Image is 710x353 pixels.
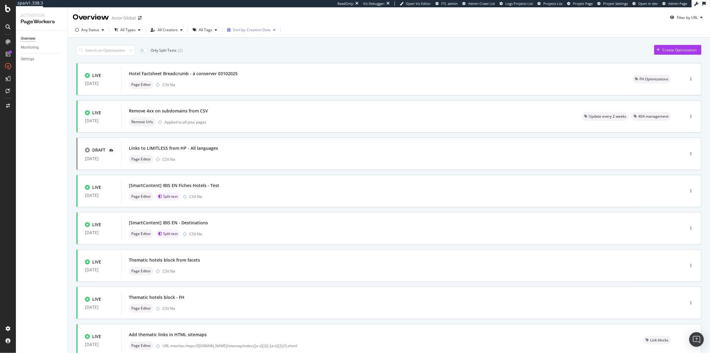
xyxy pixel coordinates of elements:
[582,112,629,121] div: neutral label
[92,110,101,116] div: LIVE
[92,72,101,79] div: LIVE
[537,1,563,6] a: Projects List
[131,195,151,198] span: Page Editor
[76,45,135,56] input: Search an Optimization
[654,45,701,55] button: Create Optimization
[129,230,153,238] div: neutral label
[131,120,153,124] span: Remove Urls
[129,155,153,164] div: neutral label
[225,25,278,35] button: Sort by: Creation Date
[668,13,705,22] button: Filter by URL
[363,1,385,6] div: Viz Debugger:
[21,44,39,51] div: Monitoring
[21,12,63,18] div: Activation
[500,1,533,6] a: Logs Projects List
[85,193,114,198] div: [DATE]
[632,1,658,6] a: Open in dev
[21,56,63,62] a: Settings
[677,15,698,20] div: Filter by URL
[162,269,175,274] div: CSV file
[662,1,687,6] a: Admin Page
[131,157,151,161] span: Page Editor
[589,115,626,118] span: Update every 2 weeks
[543,1,563,6] span: Projects List
[129,341,153,350] div: neutral label
[129,80,153,89] div: neutral label
[111,15,136,21] div: Accor Global
[156,230,180,238] div: brand label
[643,336,671,344] div: neutral label
[162,82,175,87] div: CSV file
[129,182,219,189] div: [SmartContent] IBIS EN Fiches Hotels - Test
[21,35,63,42] a: Overview
[21,56,34,62] div: Settings
[505,1,533,6] span: Logs Projects List
[131,83,151,86] span: Page Editor
[120,28,136,32] div: All Types
[603,1,628,6] span: Project Settings
[129,332,207,338] div: Add thematic links in HTML sitemaps
[441,1,458,6] span: FTL admin
[199,28,212,32] div: All Tags
[638,115,668,118] span: 404 management
[165,120,206,125] div: Applied to all your pages
[156,192,180,201] div: brand label
[129,257,200,263] div: Thematic hotels block from facets
[662,47,697,53] div: Create Optimization
[468,1,495,6] span: Admin Crawl List
[233,28,271,32] div: Sort by: Creation Date
[406,1,431,6] span: Open Viz Editor
[85,81,114,86] div: [DATE]
[92,296,101,302] div: LIVE
[85,342,114,347] div: [DATE]
[148,25,185,35] button: All Creators
[129,220,208,226] div: [SmartContent] IBIS EN - Destinations
[85,118,114,123] div: [DATE]
[129,71,238,77] div: Hotel Factsheet Breadcrumb - à conserver 03102025
[129,145,218,151] div: Links to LIMITLESS from HP - All languages
[85,156,114,161] div: [DATE]
[21,18,63,25] div: PageWorkers
[632,75,671,83] div: neutral label
[131,269,151,273] span: Page Editor
[631,112,671,121] div: neutral label
[129,192,153,201] div: neutral label
[85,230,114,235] div: [DATE]
[131,307,151,310] span: Page Editor
[650,338,668,342] span: Link blocks
[92,222,101,228] div: LIVE
[162,157,175,162] div: CSV file
[597,1,628,6] a: Project Settings
[131,232,151,236] span: Page Editor
[158,28,178,32] div: All Creators
[668,1,687,6] span: Admin Page
[435,1,458,6] a: FTL admin
[21,35,35,42] div: Overview
[163,195,178,198] span: Split test
[73,12,109,23] div: Overview
[190,25,220,35] button: All Tags
[21,44,63,51] a: Monitoring
[138,16,142,20] div: arrow-right-arrow-left
[131,344,151,347] span: Page Editor
[73,25,107,35] button: Any Status
[189,231,202,237] div: CSV file
[129,108,208,114] div: Remove 4xx on subdomains from CSV
[151,48,177,53] div: Only Split Tests
[337,1,354,6] div: ReadOnly:
[112,25,143,35] button: All Types
[178,47,183,53] div: ( 2 )
[462,1,495,6] a: Admin Crawl List
[573,1,593,6] span: Project Page
[129,294,184,300] div: Thematic hotels block - FH
[189,194,202,199] div: CSV file
[163,232,178,236] span: Split test
[638,1,658,6] span: Open in dev
[567,1,593,6] a: Project Page
[85,305,114,310] div: [DATE]
[162,306,175,311] div: CSV file
[129,118,155,126] div: neutral label
[400,1,431,6] a: Open Viz Editor
[639,77,668,81] span: FH Optimizations
[92,259,101,265] div: LIVE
